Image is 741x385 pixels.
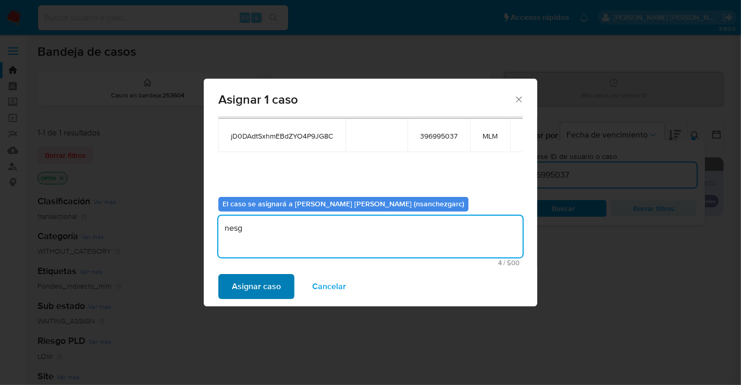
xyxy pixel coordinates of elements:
[204,79,537,306] div: assign-modal
[312,275,346,298] span: Cancelar
[218,216,523,257] textarea: nesg
[218,93,514,106] span: Asignar 1 caso
[483,131,498,141] span: MLM
[232,275,281,298] span: Asignar caso
[223,198,464,209] b: El caso se asignará a [PERSON_NAME] [PERSON_NAME] (nsanchezgarc)
[218,274,294,299] button: Asignar caso
[420,131,458,141] span: 396995037
[221,259,520,266] span: Máximo 500 caracteres
[231,131,333,141] span: jD0DAdtSxhmEBdZYO4P9JG8C
[299,274,360,299] button: Cancelar
[514,94,523,104] button: Cerrar ventana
